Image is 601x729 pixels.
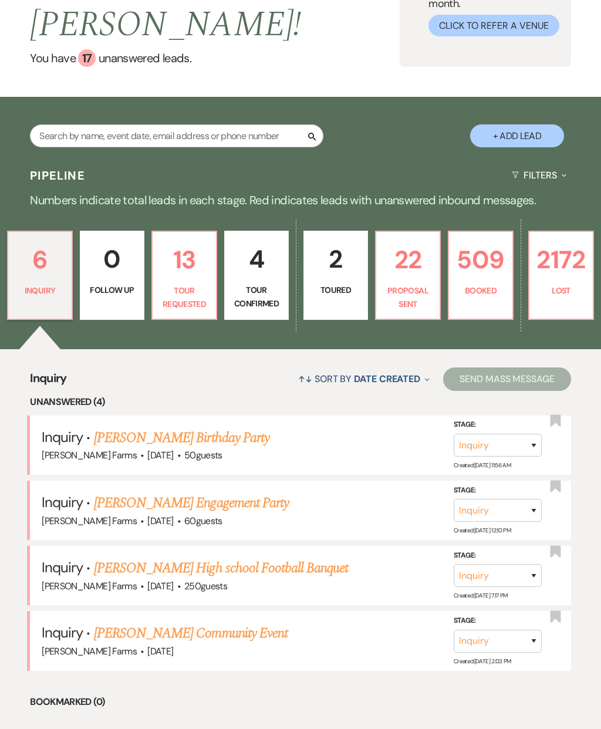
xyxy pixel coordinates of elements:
[147,645,173,657] span: [DATE]
[470,124,564,147] button: + Add Lead
[298,373,312,385] span: ↑↓
[528,231,594,320] a: 2172Lost
[30,694,571,710] li: Bookmarked (0)
[80,231,144,320] a: 0Follow Up
[78,49,96,67] div: 17
[456,240,505,279] p: 509
[147,449,173,461] span: [DATE]
[42,623,83,642] span: Inquiry
[42,558,83,576] span: Inquiry
[454,549,542,562] label: Stage:
[443,367,571,391] button: Send Mass Message
[147,580,173,592] span: [DATE]
[428,15,559,36] button: Click to Refer a Venue
[42,515,137,527] span: [PERSON_NAME] Farms
[454,657,511,664] span: Created: [DATE] 2:03 PM
[507,160,571,191] button: Filters
[383,284,433,310] p: Proposal Sent
[87,239,137,279] p: 0
[536,284,586,297] p: Lost
[454,615,542,627] label: Stage:
[454,526,511,534] span: Created: [DATE] 12:10 PM
[42,449,137,461] span: [PERSON_NAME] Farms
[454,419,542,431] label: Stage:
[311,239,360,279] p: 2
[15,284,65,297] p: Inquiry
[42,580,137,592] span: [PERSON_NAME] Farms
[536,240,586,279] p: 2172
[160,240,209,279] p: 13
[42,493,83,511] span: Inquiry
[30,394,571,410] li: Unanswered (4)
[30,167,85,184] h3: Pipeline
[354,373,420,385] span: Date Created
[293,363,434,394] button: Sort By Date Created
[311,283,360,296] p: Toured
[232,283,281,310] p: Tour Confirmed
[42,428,83,446] span: Inquiry
[87,283,137,296] p: Follow Up
[184,515,222,527] span: 60 guests
[7,231,73,320] a: 6Inquiry
[383,240,433,279] p: 22
[303,231,368,320] a: 2Toured
[147,515,173,527] span: [DATE]
[94,427,269,448] a: [PERSON_NAME] Birthday Party
[184,580,227,592] span: 250 guests
[15,240,65,279] p: 6
[454,461,511,469] span: Created: [DATE] 11:56 AM
[94,623,288,644] a: [PERSON_NAME] Community Event
[42,645,137,657] span: [PERSON_NAME] Farms
[94,558,349,579] a: [PERSON_NAME] High school Football Banquet
[160,284,209,310] p: Tour Requested
[454,484,542,497] label: Stage:
[30,124,323,147] input: Search by name, event date, email address or phone number
[151,231,217,320] a: 13Tour Requested
[232,239,281,279] p: 4
[94,492,289,514] a: [PERSON_NAME] Engagement Party
[30,369,67,394] span: Inquiry
[184,449,222,461] span: 50 guests
[375,231,441,320] a: 22Proposal Sent
[456,284,505,297] p: Booked
[30,49,400,67] a: You have 17 unanswered leads.
[448,231,514,320] a: 509Booked
[224,231,289,320] a: 4Tour Confirmed
[454,592,508,599] span: Created: [DATE] 7:17 PM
